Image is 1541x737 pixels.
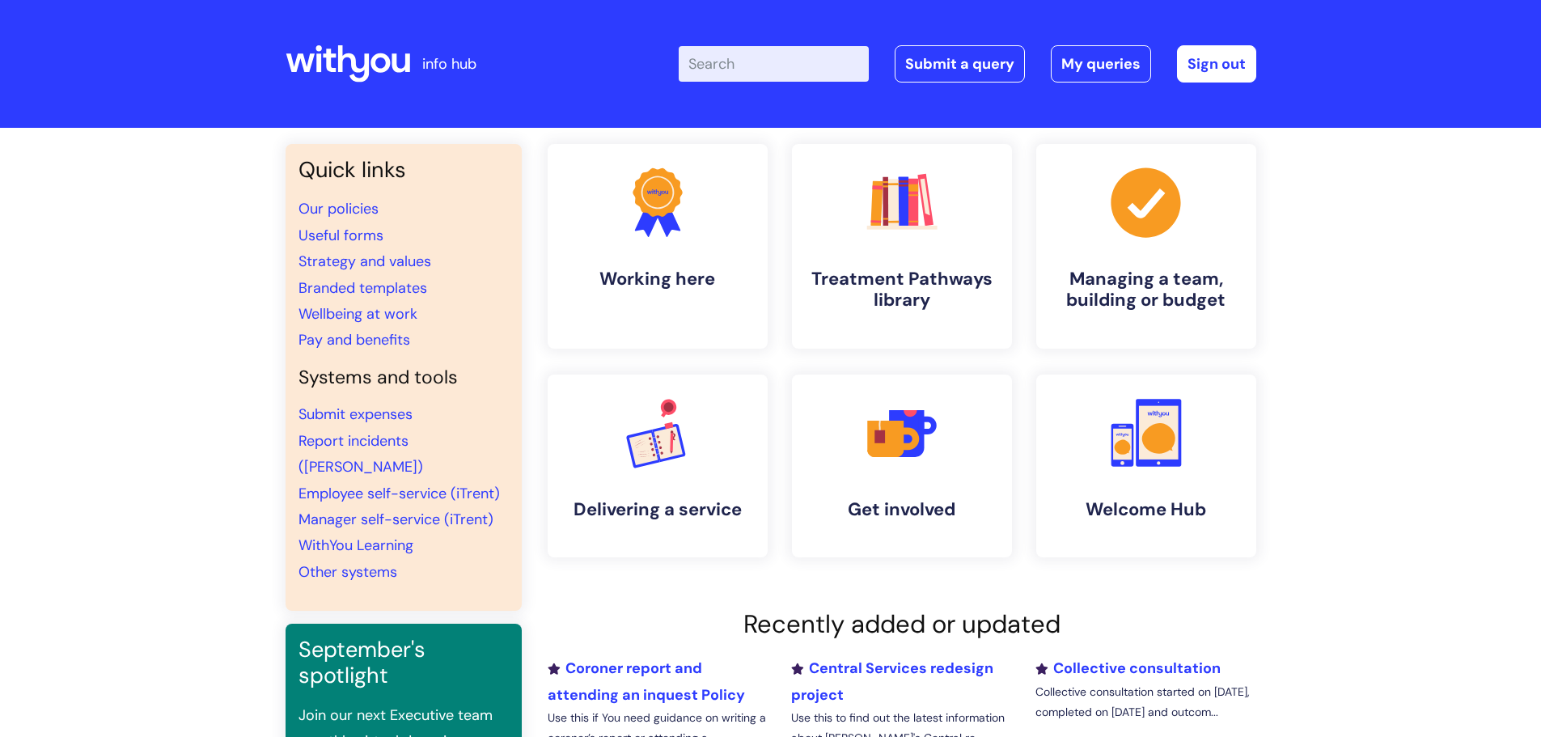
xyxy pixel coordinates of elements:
[791,659,993,704] a: Central Services redesign project
[792,375,1012,557] a: Get involved
[1177,45,1256,83] a: Sign out
[1036,375,1256,557] a: Welcome Hub
[805,269,999,311] h4: Treatment Pathways library
[298,330,410,349] a: Pay and benefits
[1035,659,1221,678] a: Collective consultation
[679,46,869,82] input: Search
[1049,269,1243,311] h4: Managing a team, building or budget
[298,510,493,529] a: Manager self-service (iTrent)
[298,199,379,218] a: Our policies
[561,269,755,290] h4: Working here
[1036,144,1256,349] a: Managing a team, building or budget
[298,562,397,582] a: Other systems
[548,659,745,704] a: Coroner report and attending an inquest Policy
[895,45,1025,83] a: Submit a query
[298,405,413,424] a: Submit expenses
[298,252,431,271] a: Strategy and values
[298,366,509,389] h4: Systems and tools
[422,51,476,77] p: info hub
[792,144,1012,349] a: Treatment Pathways library
[298,157,509,183] h3: Quick links
[1049,499,1243,520] h4: Welcome Hub
[298,304,417,324] a: Wellbeing at work
[298,536,413,555] a: WithYou Learning
[561,499,755,520] h4: Delivering a service
[298,431,423,477] a: Report incidents ([PERSON_NAME])
[298,278,427,298] a: Branded templates
[298,484,500,503] a: Employee self-service (iTrent)
[548,609,1256,639] h2: Recently added or updated
[805,499,999,520] h4: Get involved
[548,375,768,557] a: Delivering a service
[298,226,383,245] a: Useful forms
[1051,45,1151,83] a: My queries
[298,637,509,689] h3: September's spotlight
[679,45,1256,83] div: | -
[548,144,768,349] a: Working here
[1035,682,1255,722] p: Collective consultation started on [DATE], completed on [DATE] and outcom...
